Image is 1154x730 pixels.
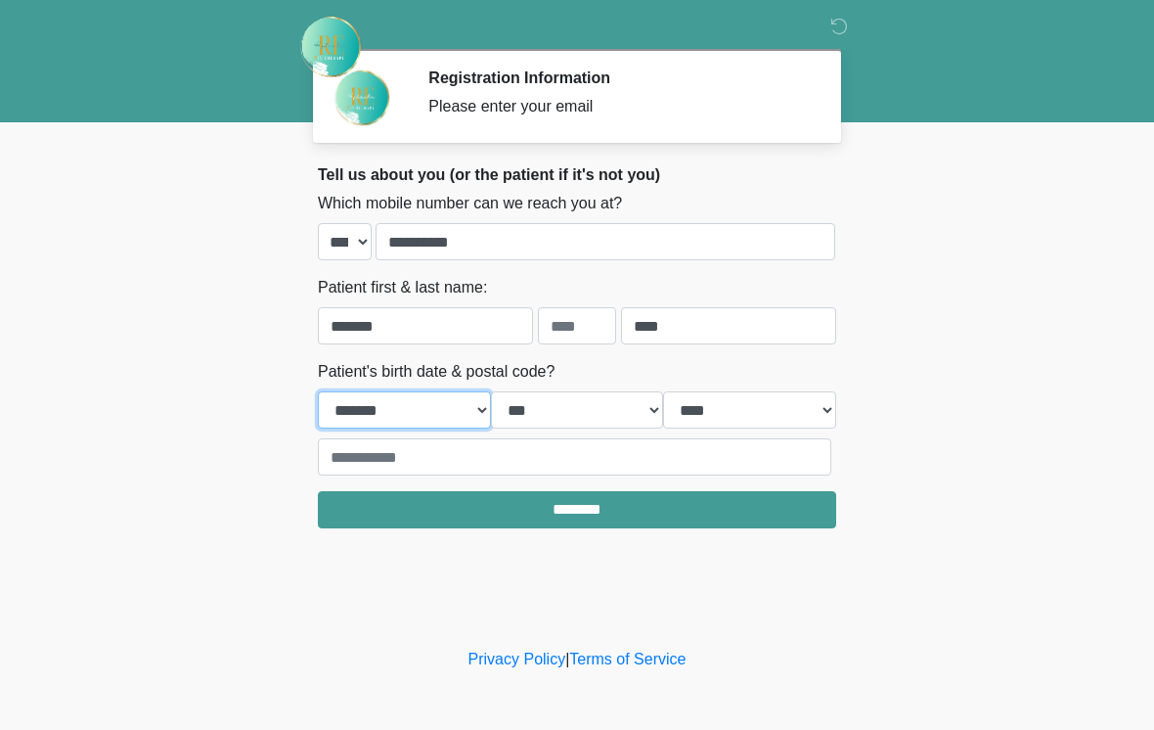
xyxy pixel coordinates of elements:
h2: Tell us about you (or the patient if it's not you) [318,165,836,184]
label: Patient first & last name: [318,276,487,299]
div: Please enter your email [428,95,807,118]
a: Privacy Policy [468,651,566,667]
label: Patient's birth date & postal code? [318,360,555,384]
label: Which mobile number can we reach you at? [318,192,622,215]
img: Rehydrate Aesthetics & Wellness Logo [298,15,363,79]
a: Terms of Service [569,651,686,667]
a: | [565,651,569,667]
img: Agent Avatar [333,68,391,127]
